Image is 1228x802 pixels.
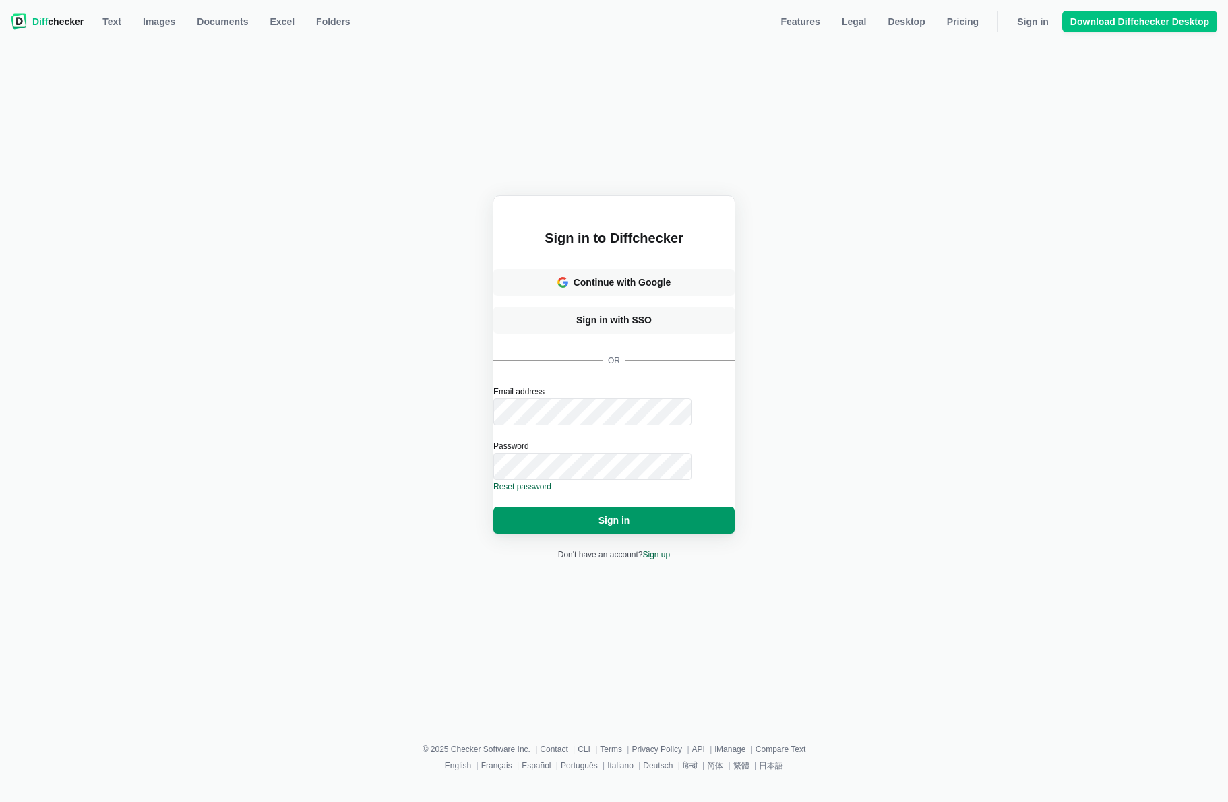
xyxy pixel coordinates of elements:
[493,398,692,425] input: Email address
[11,13,27,30] img: Diffchecker logo
[692,745,705,754] a: API
[493,228,735,247] h2: Sign in to Diffchecker
[834,11,875,32] a: Legal
[1014,15,1051,28] span: Sign in
[607,761,634,770] a: Italiano
[759,761,783,770] a: 日本語
[540,745,567,754] a: Contact
[140,15,178,28] span: Images
[733,761,749,770] a: 繁體
[880,11,933,32] a: Desktop
[632,745,682,754] a: Privacy Policy
[756,745,805,754] a: Compare Text
[423,743,541,756] li: © 2025 Checker Software Inc.
[714,745,745,754] a: iManage
[32,15,84,28] span: checker
[600,745,622,754] a: Terms
[574,276,671,289] div: Continue with Google
[596,514,633,527] span: Sign in
[493,482,551,491] a: Reset password
[194,15,251,28] span: Documents
[493,507,735,534] button: Sign in
[1062,11,1217,32] a: Download Diffchecker Desktop
[574,313,654,327] span: Sign in with SSO
[493,453,692,480] input: Password
[643,550,671,559] a: Sign up
[561,761,598,770] a: Português
[1009,11,1057,32] a: Sign in
[313,15,353,28] span: Folders
[683,761,698,770] a: हिन्दी
[268,15,298,28] span: Excel
[493,385,735,425] label: Email address
[773,11,828,32] a: Features
[643,761,673,770] a: Deutsch
[493,441,735,480] label: Password
[839,15,869,28] span: Legal
[939,11,987,32] a: Pricing
[778,15,823,28] span: Features
[944,15,981,28] span: Pricing
[262,11,303,32] a: Excel
[493,344,735,374] div: or
[11,11,84,32] a: Diffchecker
[100,15,124,28] span: Text
[8,548,1220,561] div: Don't have an account?
[481,761,512,770] a: Français
[885,15,927,28] span: Desktop
[522,761,551,770] a: Español
[707,761,723,770] a: 简体
[94,11,129,32] a: Text
[493,269,735,296] button: Continue with Google
[1068,15,1212,28] span: Download Diffchecker Desktop
[135,11,183,32] a: Images
[578,745,590,754] a: CLI
[308,11,359,32] button: Folders
[445,761,471,770] a: English
[32,16,48,27] span: Diff
[189,11,256,32] a: Documents
[493,307,735,334] a: Sign in with SSO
